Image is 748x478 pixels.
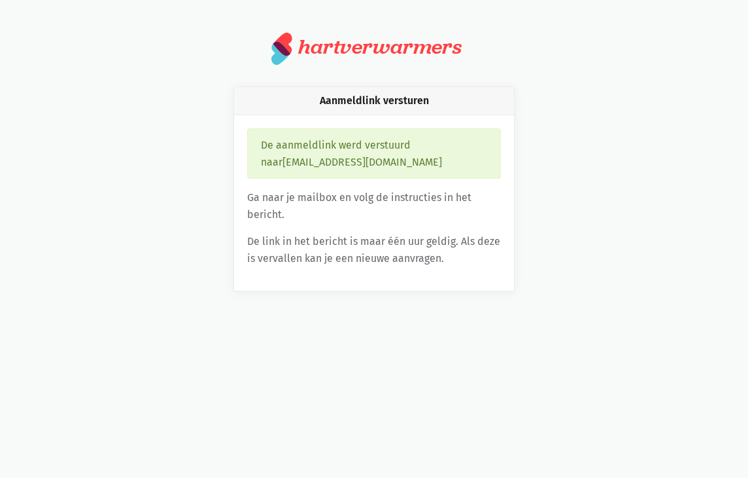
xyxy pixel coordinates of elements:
[247,189,501,223] p: Ga naar je mailbox en volg de instructies in het bericht.
[234,87,514,115] div: Aanmeldlink versturen
[247,128,501,179] div: De aanmeldlink werd verstuurd naar [EMAIL_ADDRESS][DOMAIN_NAME]
[247,233,501,267] p: De link in het bericht is maar één uur geldig. Als deze is vervallen kan je een nieuwe aanvragen.
[271,31,293,65] img: logo.svg
[271,31,477,65] a: hartverwarmers
[298,35,462,59] div: hartverwarmers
